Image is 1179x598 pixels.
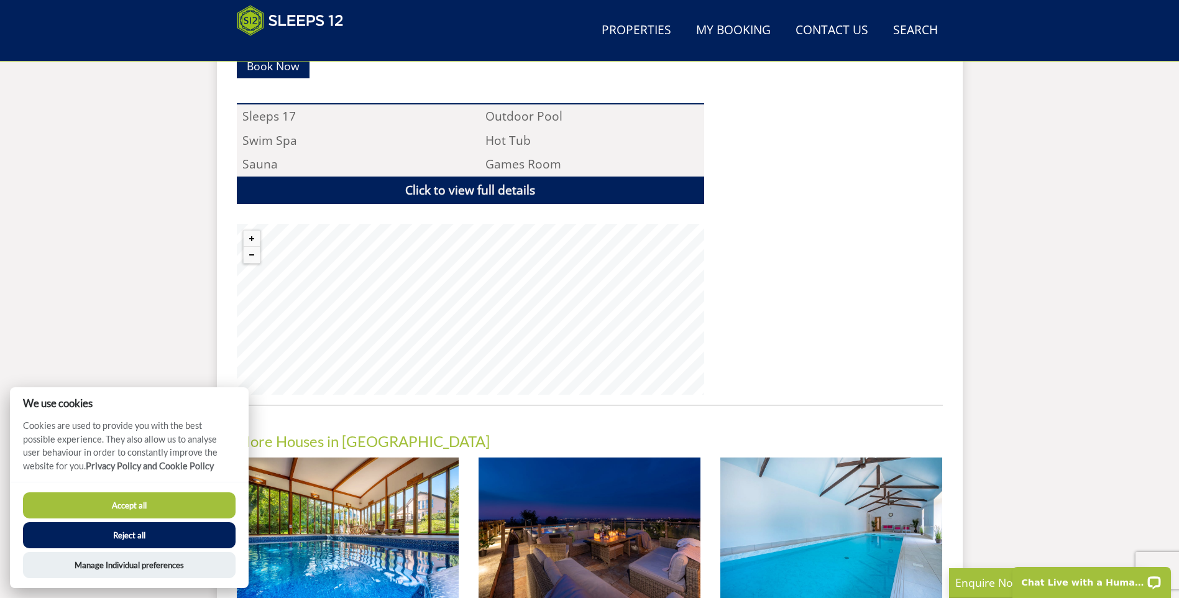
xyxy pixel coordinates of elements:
[888,17,943,45] a: Search
[23,552,236,578] button: Manage Individual preferences
[237,104,461,128] li: Sleeps 17
[791,17,873,45] a: Contact Us
[86,461,214,471] a: Privacy Policy and Cookie Policy
[1004,559,1179,598] iframe: LiveChat chat widget
[10,397,249,409] h2: We use cookies
[597,17,676,45] a: Properties
[10,419,249,482] p: Cookies are used to provide you with the best possible experience. They also allow us to analyse ...
[480,104,704,128] li: Outdoor Pool
[244,247,260,263] button: Zoom out
[244,231,260,247] button: Zoom in
[237,53,310,78] a: Book Now
[237,177,704,205] a: Click to view full details
[955,574,1142,591] p: Enquire Now
[237,5,344,36] img: Sleeps 12
[23,522,236,548] button: Reject all
[480,129,704,152] li: Hot Tub
[237,224,704,395] canvas: Map
[231,44,361,54] iframe: Customer reviews powered by Trustpilot
[480,152,704,176] li: Games Room
[237,432,490,450] a: More Houses in [GEOGRAPHIC_DATA]
[237,152,461,176] li: Sauna
[23,492,236,518] button: Accept all
[237,129,461,152] li: Swim Spa
[691,17,776,45] a: My Booking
